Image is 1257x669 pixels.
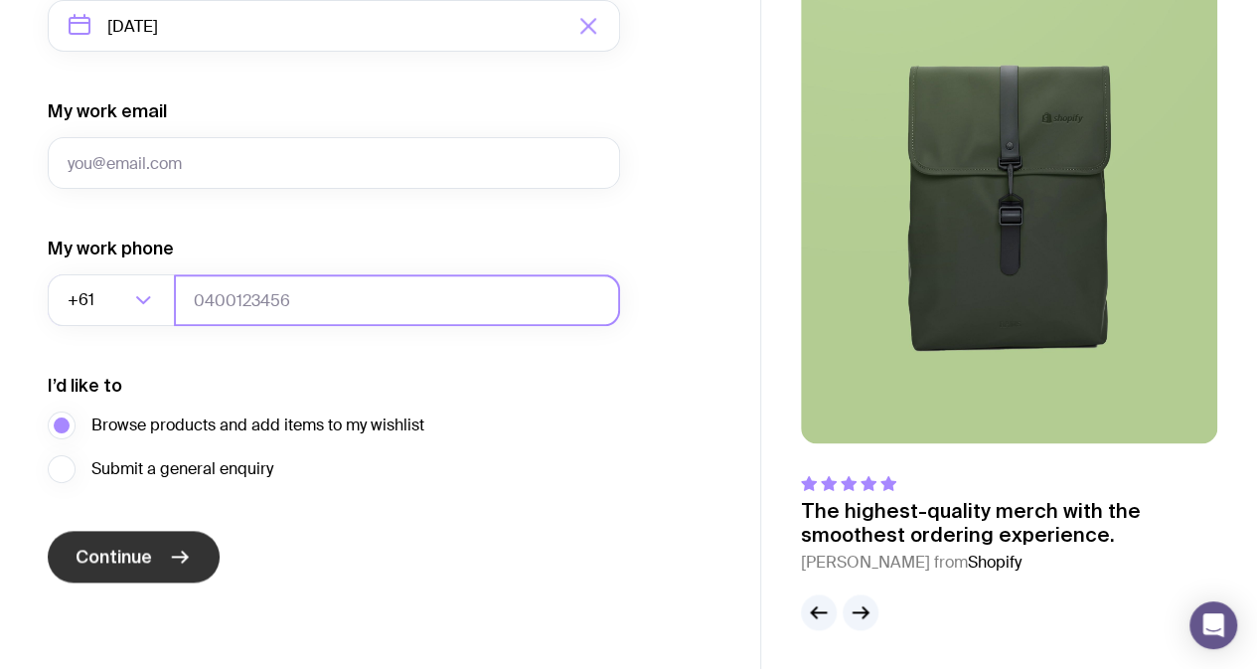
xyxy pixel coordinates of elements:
[48,237,174,260] label: My work phone
[48,374,122,398] label: I’d like to
[801,499,1217,547] p: The highest-quality merch with the smoothest ordering experience.
[801,551,1217,575] cite: [PERSON_NAME] from
[174,274,620,326] input: 0400123456
[968,552,1021,573] span: Shopify
[98,274,129,326] input: Search for option
[68,274,98,326] span: +61
[1189,601,1237,649] div: Open Intercom Messenger
[91,457,273,481] span: Submit a general enquiry
[91,414,424,437] span: Browse products and add items to my wishlist
[48,531,220,583] button: Continue
[48,137,620,189] input: you@email.com
[48,274,175,326] div: Search for option
[48,99,167,123] label: My work email
[76,545,152,569] span: Continue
